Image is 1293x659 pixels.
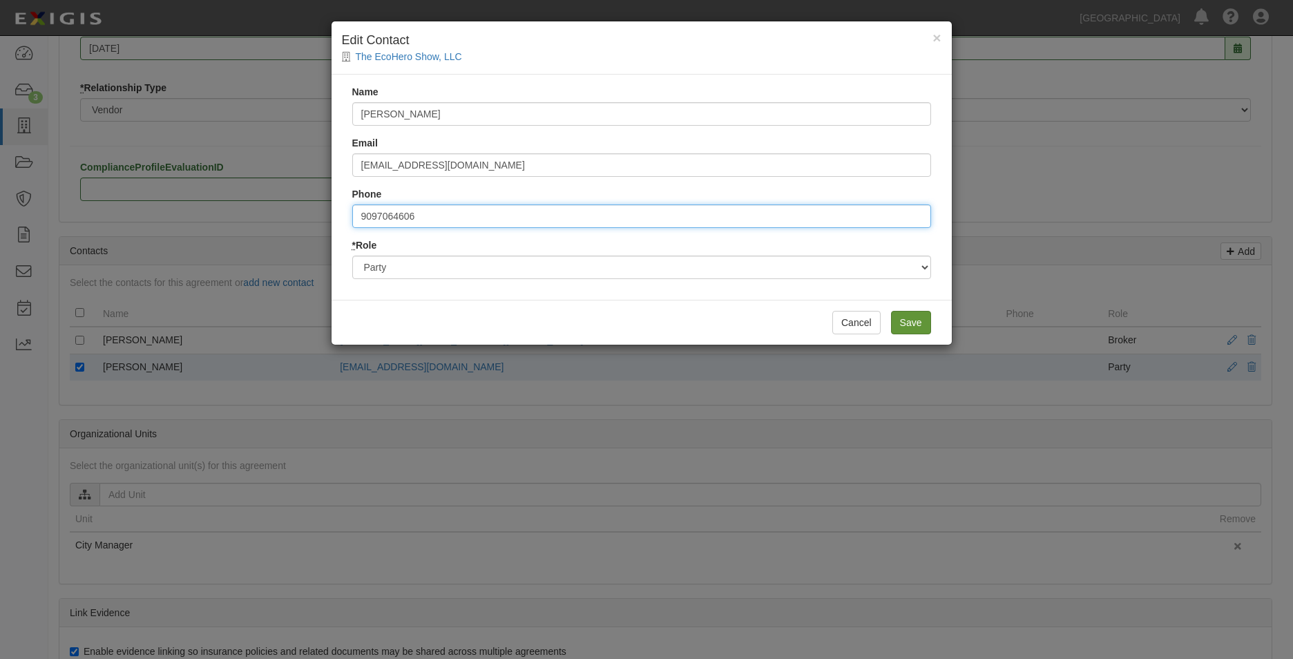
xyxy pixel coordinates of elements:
span: × [932,30,941,46]
label: Email [352,136,378,150]
h4: Edit Contact [342,32,941,50]
abbr: required [352,240,356,251]
input: Save [891,311,931,334]
label: Phone [352,187,382,201]
a: The EcoHero Show, LLC [356,51,462,62]
label: Name [352,85,379,99]
button: Cancel [832,311,881,334]
label: Role [352,238,377,252]
button: Close [932,30,941,45]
